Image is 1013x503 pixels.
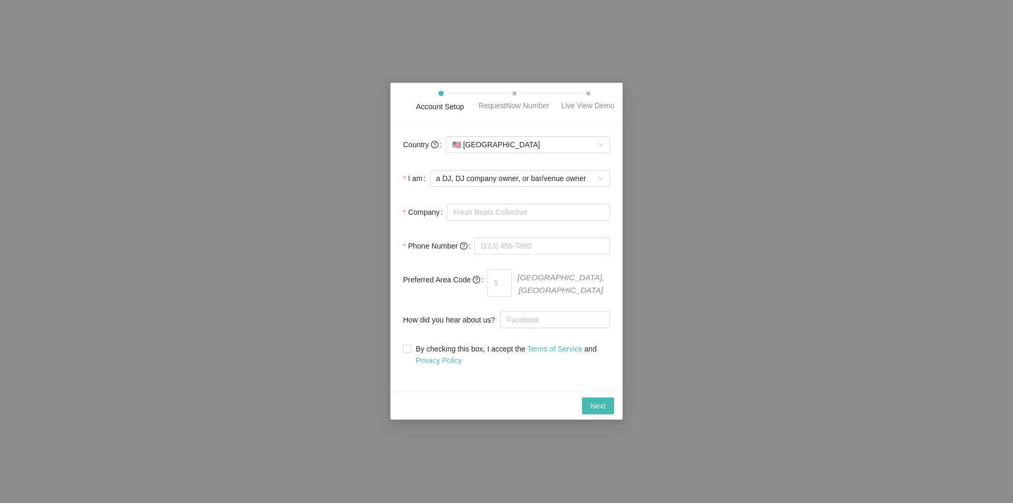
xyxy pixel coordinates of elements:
span: a DJ, DJ company owner, or bar/venue owner [436,170,604,186]
span: By checking this box, I accept the and [412,344,610,367]
label: I am [403,168,430,189]
span: Country [403,139,438,150]
span: [GEOGRAPHIC_DATA] [452,137,604,153]
span: question-circle [460,242,467,250]
span: [GEOGRAPHIC_DATA], [GEOGRAPHIC_DATA] [512,269,610,297]
input: (123) 456-7890 [474,238,610,254]
span: 🇺🇸 [452,140,461,149]
a: Privacy Policy [416,357,462,365]
span: question-circle [431,141,438,148]
div: RequestNow Number [479,100,549,111]
input: Company [447,204,610,221]
a: Terms of Service [527,345,582,354]
input: How did you hear about us? [500,312,610,329]
button: Next [582,398,614,415]
span: Phone Number [408,240,467,252]
span: question-circle [473,276,480,283]
span: Next [590,401,606,412]
span: Preferred Area Code [403,274,480,286]
div: Account Setup [416,101,464,112]
div: Live View Demo [561,100,615,111]
label: How did you hear about us? [403,310,500,331]
label: Company [403,202,447,223]
input: 510 [488,269,512,297]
